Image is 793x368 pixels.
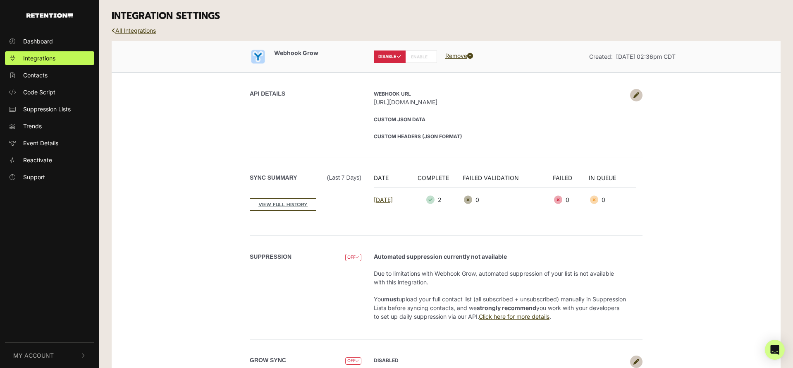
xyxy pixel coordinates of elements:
img: Webhook Grow [250,48,266,65]
a: Suppression Lists [5,102,94,116]
span: [DATE] 02:36pm CDT [616,53,676,60]
label: Sync Summary [250,173,361,182]
h3: INTEGRATION SETTINGS [112,10,781,22]
span: Reactivate [23,156,52,164]
td: 0 [463,187,553,212]
span: Created: [589,53,613,60]
th: IN QUEUE [589,173,636,188]
span: Dashboard [23,37,53,46]
a: Integrations [5,51,94,65]
label: DISABLE [374,51,406,63]
p: Due to limitations with Webhook Grow, automated suppression of your list is not available with th... [374,269,626,286]
strong: Custom Headers (JSON format) [374,133,462,140]
strong: Custom JSON Data [374,116,425,123]
button: My Account [5,343,94,368]
strong: strongly recommend [477,304,536,311]
a: All Integrations [112,27,156,34]
td: 0 [553,187,589,212]
span: Webhook Grow [274,49,318,56]
td: 0 [589,187,636,212]
strong: Webhook URL [374,91,411,97]
a: Contacts [5,68,94,82]
a: Remove [445,52,473,59]
div: Open Intercom Messenger [765,340,785,360]
span: Trends [23,122,42,130]
span: Support [23,173,45,181]
th: COMPLETE [409,173,463,188]
label: SUPPRESSION [250,253,291,261]
a: [DATE] [374,196,393,203]
label: Grow Sync [250,356,286,365]
a: Dashboard [5,34,94,48]
th: FAILED VALIDATION [463,173,553,188]
a: Reactivate [5,153,94,167]
th: FAILED [553,173,589,188]
span: (Last 7 days) [327,173,361,182]
strong: Automated suppression currently not available [374,253,507,260]
th: DATE [374,173,409,188]
label: ENABLE [405,51,437,63]
td: 2 [409,187,463,212]
a: Code Script [5,85,94,99]
span: Code Script [23,88,55,96]
a: Trends [5,119,94,133]
span: Event Details [23,139,58,147]
span: Suppression Lists [23,105,71,113]
strong: must [384,296,399,303]
span: Integrations [23,54,55,63]
a: Support [5,170,94,184]
a: VIEW FULL HISTORY [250,198,316,211]
img: Retention.com [26,13,73,18]
span: OFF [345,254,361,262]
span: Contacts [23,71,48,79]
span: OFF [345,357,361,365]
p: You upload your full contact list (all subscribed + unsubscribed) manually in Suppression Lists b... [374,295,626,321]
a: Event Details [5,136,94,150]
label: API DETAILS [250,89,285,98]
strong: DISABLED [374,357,399,363]
span: My Account [13,351,54,360]
a: Click here for more details [479,313,549,320]
span: [URL][DOMAIN_NAME] [374,98,626,106]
